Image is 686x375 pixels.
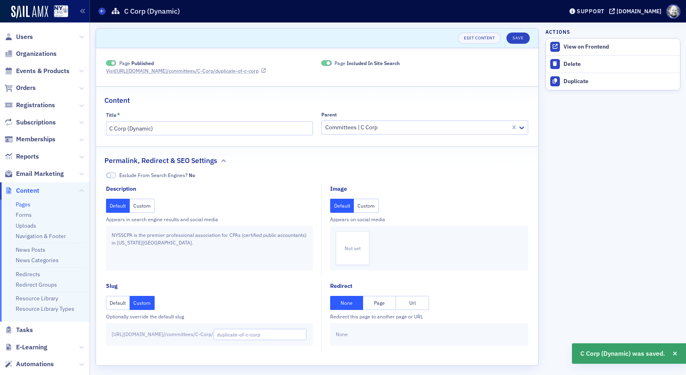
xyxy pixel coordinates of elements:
[16,281,57,288] a: Redirect Groups
[54,5,68,18] img: SailAMX
[609,8,664,14] button: [DOMAIN_NAME]
[330,313,528,320] div: Redirect this page to another page or URL
[104,95,130,106] h2: Content
[16,152,39,161] span: Reports
[580,349,665,359] span: C Corp (Dynamic) was saved.
[4,84,36,92] a: Orders
[335,59,400,67] span: Page
[130,199,155,213] button: Custom
[16,33,33,41] span: Users
[104,155,217,166] h2: Permalink, Redirect & SEO Settings
[506,33,529,44] button: Save
[330,216,528,223] div: Appears on social media
[16,360,54,369] span: Automations
[16,84,36,92] span: Orders
[330,323,528,346] div: None
[4,67,69,75] a: Events & Products
[4,186,39,195] a: Content
[106,60,116,66] span: Published
[4,152,39,161] a: Reports
[666,4,680,18] span: Profile
[16,326,33,334] span: Tasks
[48,5,68,19] a: View Homepage
[16,232,66,240] a: Navigation & Footer
[189,172,195,178] span: No
[16,271,40,278] a: Redirects
[321,60,332,66] span: Included In Site Search
[4,360,54,369] a: Automations
[16,211,32,218] a: Forms
[117,112,120,119] abbr: This field is required
[396,296,429,310] button: Url
[119,171,195,179] span: Exclude From Search Engines?
[106,199,130,213] button: Default
[4,343,47,352] a: E-Learning
[106,282,118,290] div: Slug
[11,6,48,18] img: SailAMX
[4,326,33,334] a: Tasks
[16,305,74,312] a: Resource Library Types
[106,67,266,74] a: Visit[URL][DOMAIN_NAME]/committees/C-Corp/duplicate-of-c-corp
[16,257,59,264] a: News Categories
[330,185,347,193] div: Image
[106,172,116,178] span: No
[106,216,313,223] div: Appears in search engine results and social media
[16,246,45,253] a: News Posts
[16,343,47,352] span: E-Learning
[16,169,64,178] span: Email Marketing
[16,49,57,58] span: Organizations
[16,101,55,110] span: Registrations
[4,49,57,58] a: Organizations
[106,112,116,118] div: Title
[545,28,570,35] h4: Actions
[563,43,676,51] div: View on Frontend
[16,67,69,75] span: Events & Products
[4,135,55,144] a: Memberships
[106,296,130,310] button: Default
[16,135,55,144] span: Memberships
[4,33,33,41] a: Users
[4,118,56,127] a: Subscriptions
[106,185,136,193] div: Description
[330,296,363,310] button: None
[617,8,661,15] div: [DOMAIN_NAME]
[130,296,155,310] button: Custom
[16,186,39,195] span: Content
[563,78,676,85] div: Duplicate
[4,169,64,178] a: Email Marketing
[131,60,154,66] span: Published
[563,61,676,68] div: Delete
[124,6,180,16] h1: C Corp (Dynamic)
[4,101,55,110] a: Registrations
[363,296,396,310] button: Page
[330,282,352,290] div: Redirect
[321,112,337,118] div: Parent
[330,199,354,213] button: Default
[112,330,213,338] span: [URL][DOMAIN_NAME] / /committees/C-Corp/
[16,201,31,208] a: Pages
[16,118,56,127] span: Subscriptions
[16,295,58,302] a: Resource Library
[106,226,313,271] div: NYSSCPA is the premier professional association for CPAs (certified public accountants) in [US_ST...
[119,59,154,67] span: Page
[546,73,680,90] button: Duplicate
[577,8,604,15] div: Support
[546,56,680,73] button: Delete
[106,313,313,320] div: Optionally override the default slug
[354,199,379,213] button: Custom
[347,60,400,66] span: Included In Site Search
[336,231,370,265] div: Not set
[16,222,36,229] a: Uploads
[458,33,501,44] a: Edit Content
[546,39,680,55] a: View on Frontend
